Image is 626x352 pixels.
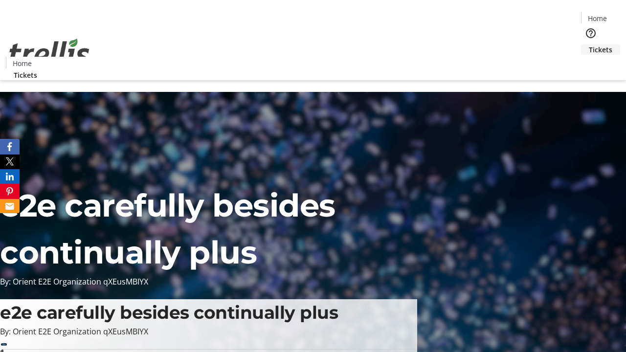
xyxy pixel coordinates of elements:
span: Tickets [14,70,37,80]
a: Tickets [6,70,45,80]
button: Cart [581,55,601,74]
button: Help [581,23,601,43]
span: Home [13,58,32,68]
span: Home [588,13,607,23]
a: Tickets [581,44,620,55]
img: Orient E2E Organization qXEusMBIYX's Logo [6,28,93,77]
span: Tickets [589,44,612,55]
a: Home [581,13,613,23]
a: Home [6,58,38,68]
